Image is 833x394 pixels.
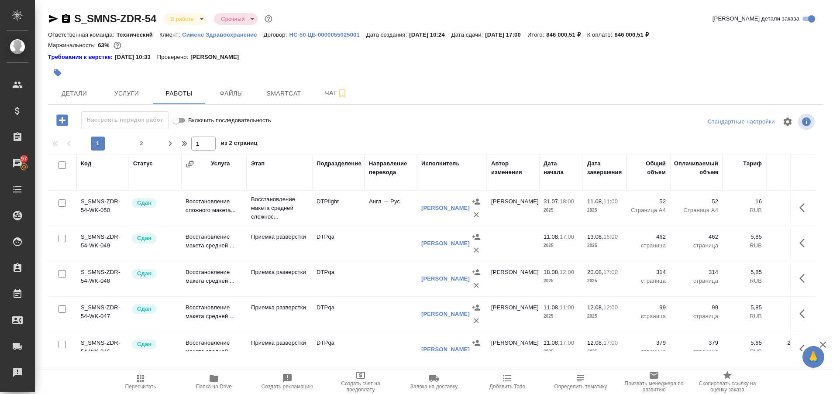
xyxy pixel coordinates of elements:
[81,159,91,168] div: Код
[181,299,247,329] td: Восстановление макета средней ...
[337,88,348,99] svg: Подписаться
[470,266,483,279] button: Назначить
[76,299,129,329] td: S_SMNS-ZDR-54-WK-047
[487,334,539,365] td: [PERSON_NAME]
[366,31,409,38] p: Дата создания:
[587,159,622,177] div: Дата завершения
[117,31,159,38] p: Технический
[544,269,560,275] p: 18.08,
[631,303,666,312] p: 99
[587,269,603,275] p: 20.08,
[214,13,258,25] div: В работе
[587,339,603,346] p: 12.08,
[727,347,762,356] p: RUB
[727,197,762,206] p: 16
[544,347,578,356] p: 2025
[743,159,762,168] div: Тариф
[263,13,274,24] button: Доп статусы указывают на важность/срочность заказа
[50,111,74,129] button: Добавить работу
[587,31,615,38] p: К оплате:
[312,228,365,259] td: DTPqa
[806,348,821,366] span: 🙏
[675,206,718,215] p: Страница А4
[251,195,308,221] p: Восстановление макета средней сложнос...
[365,193,417,223] td: Англ → Рус
[614,31,655,38] p: 846 000,51 ₽
[470,208,483,221] button: Удалить
[771,347,810,356] p: RUB
[771,312,810,321] p: RUB
[544,339,560,346] p: 11.08,
[470,301,483,314] button: Назначить
[263,88,305,99] span: Smartcat
[131,233,177,244] div: Менеджер проверил работу исполнителя, передает ее на следующий этап
[603,304,618,311] p: 12:00
[470,230,483,243] button: Назначить
[53,88,95,99] span: Детали
[312,334,365,365] td: DTPqa
[675,241,718,250] p: страница
[312,193,365,223] td: DTPlight
[470,195,483,208] button: Назначить
[312,264,365,294] td: DTPqa
[188,116,271,125] span: Включить последовательность
[134,137,148,151] button: 2
[794,268,815,289] button: Здесь прячутся важные кнопки
[675,347,718,356] p: страница
[771,197,810,206] p: 832
[631,277,666,285] p: страница
[802,346,824,368] button: 🙏
[587,241,622,250] p: 2025
[727,277,762,285] p: RUB
[115,53,157,62] p: [DATE] 10:33
[544,206,578,215] p: 2025
[771,206,810,215] p: RUB
[727,233,762,241] p: 5,85
[544,370,617,394] button: Чтобы определение сработало, загрузи исходные файлы на странице "файлы" и привяжи проект в SmartCat
[61,14,71,24] button: Скопировать ссылку
[603,233,618,240] p: 16:00
[451,31,485,38] p: Дата сдачи:
[491,159,535,177] div: Автор изменения
[421,205,470,211] a: [PERSON_NAME]
[587,312,622,321] p: 2025
[369,159,413,177] div: Направление перевода
[794,233,815,254] button: Здесь прячутся важные кнопки
[182,31,264,38] a: Сименс Здравоохранение
[48,42,98,48] p: Маржинальность:
[76,193,129,223] td: S_SMNS-ZDR-54-WK-050
[727,206,762,215] p: RUB
[190,53,245,62] p: [PERSON_NAME]
[159,31,182,38] p: Клиент:
[470,349,483,363] button: Удалить
[251,233,308,241] p: Приемка разверстки
[157,53,191,62] p: Проверено:
[137,269,151,278] p: Сдан
[544,304,560,311] p: 11.08,
[134,139,148,148] span: 2
[76,264,129,294] td: S_SMNS-ZDR-54-WK-048
[771,303,810,312] p: 579,15
[315,88,357,99] span: Чат
[771,233,810,241] p: 2 702,7
[137,305,151,313] p: Сдан
[317,159,361,168] div: Подразделение
[163,13,207,25] div: В работе
[487,193,539,223] td: [PERSON_NAME]
[727,241,762,250] p: RUB
[131,339,177,350] div: Менеджер проверил работу исполнителя, передает ее на следующий этап
[727,303,762,312] p: 5,85
[289,31,366,38] a: HC-50 ЦБ-0000055025001
[487,264,539,294] td: [PERSON_NAME]
[98,42,111,48] p: 63%
[137,199,151,207] p: Сдан
[560,233,574,240] p: 17:00
[544,233,560,240] p: 11.08,
[587,277,622,285] p: 2025
[544,241,578,250] p: 2025
[603,198,618,205] p: 11:00
[133,159,153,168] div: Статус
[587,347,622,356] p: 2025
[777,111,798,132] span: Настроить таблицу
